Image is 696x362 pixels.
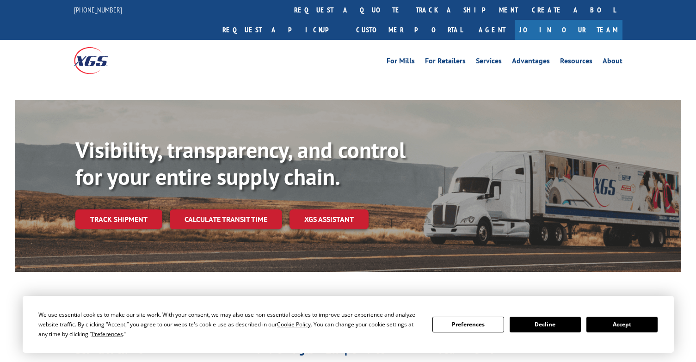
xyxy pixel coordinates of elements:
a: Agent [469,20,515,40]
button: Accept [586,317,658,332]
a: [PHONE_NUMBER] [74,5,122,14]
b: Visibility, transparency, and control for your entire supply chain. [75,135,406,191]
a: XGS ASSISTANT [289,209,369,229]
a: Calculate transit time [170,209,282,229]
a: For Mills [387,57,415,67]
a: Request a pickup [216,20,349,40]
a: For Retailers [425,57,466,67]
a: Track shipment [75,209,162,229]
span: Cookie Policy [277,320,311,328]
a: Join Our Team [515,20,622,40]
a: Customer Portal [349,20,469,40]
div: We use essential cookies to make our site work. With your consent, we may also use non-essential ... [38,310,421,339]
button: Preferences [432,317,504,332]
span: Preferences [92,330,123,338]
div: Cookie Consent Prompt [23,296,674,353]
a: Advantages [512,57,550,67]
a: About [603,57,622,67]
a: Resources [560,57,592,67]
a: Services [476,57,502,67]
button: Decline [510,317,581,332]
